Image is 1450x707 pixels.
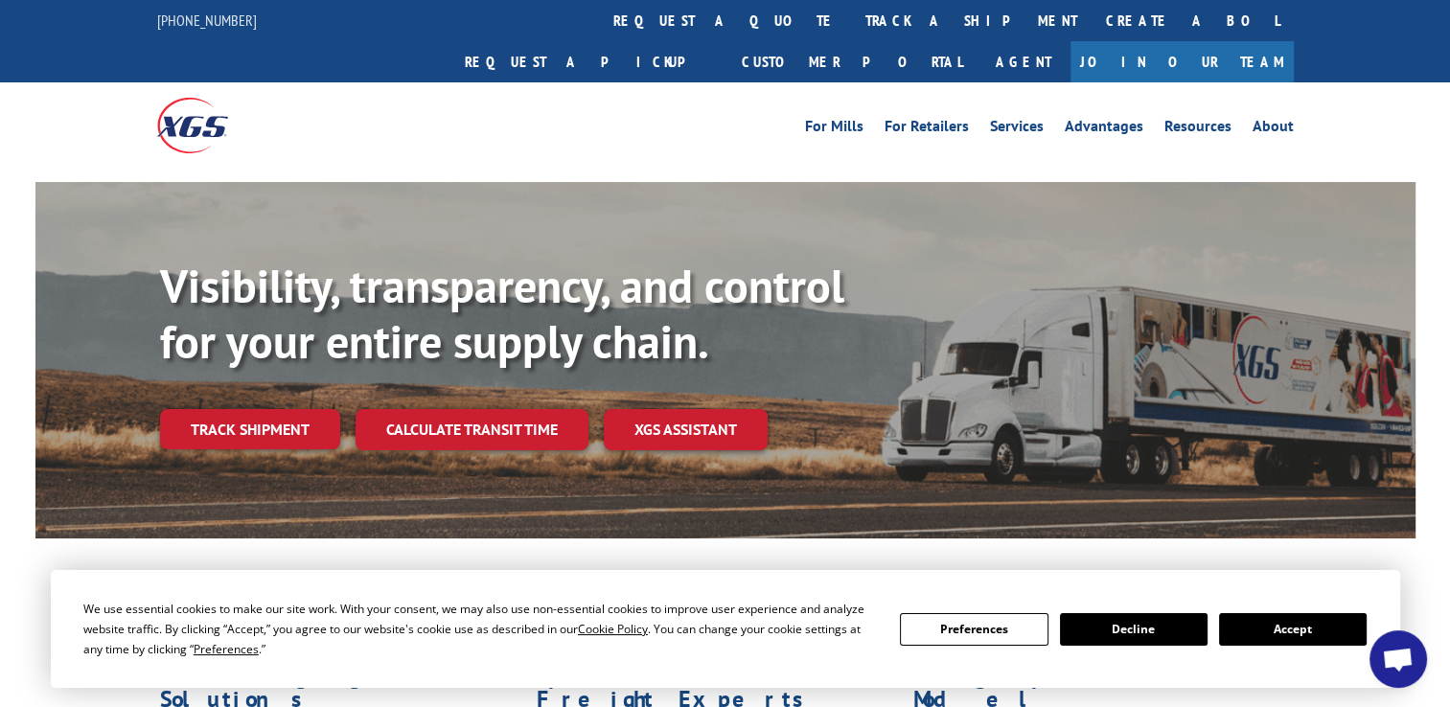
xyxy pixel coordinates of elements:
[885,119,969,140] a: For Retailers
[727,41,977,82] a: Customer Portal
[450,41,727,82] a: Request a pickup
[1219,613,1367,646] button: Accept
[604,409,768,450] a: XGS ASSISTANT
[157,11,257,30] a: [PHONE_NUMBER]
[51,570,1400,688] div: Cookie Consent Prompt
[1070,41,1294,82] a: Join Our Team
[578,621,648,637] span: Cookie Policy
[900,613,1047,646] button: Preferences
[977,41,1070,82] a: Agent
[805,119,863,140] a: For Mills
[1060,613,1208,646] button: Decline
[1369,630,1427,688] div: Open chat
[1065,119,1143,140] a: Advantages
[1253,119,1294,140] a: About
[356,409,588,450] a: Calculate transit time
[194,641,259,657] span: Preferences
[990,119,1044,140] a: Services
[160,409,340,449] a: Track shipment
[1164,119,1231,140] a: Resources
[83,599,877,659] div: We use essential cookies to make our site work. With your consent, we may also use non-essential ...
[160,256,844,371] b: Visibility, transparency, and control for your entire supply chain.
